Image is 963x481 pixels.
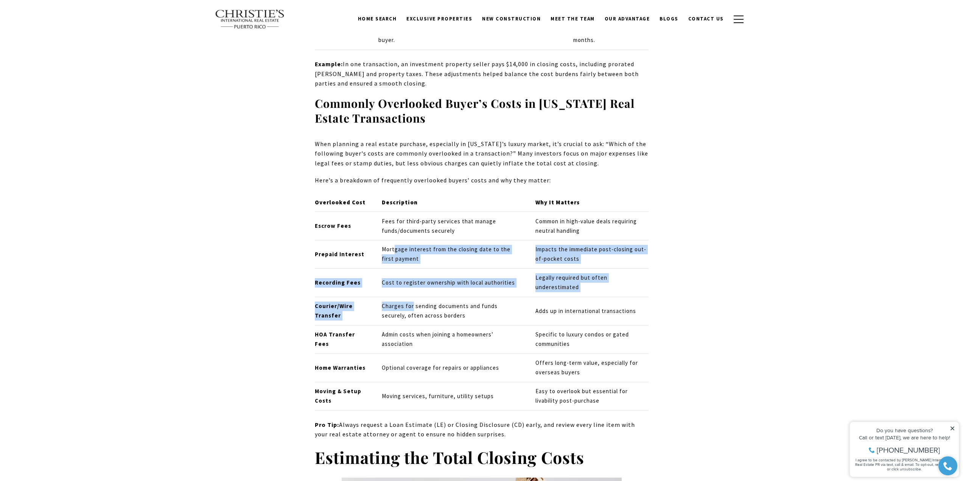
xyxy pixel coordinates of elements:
td: Mortgage interest from the closing date to the first payment [375,240,529,268]
a: Our Advantage [600,12,655,26]
strong: Prepaid Interest [315,251,364,258]
img: Christie's International Real Estate text transparent background [215,9,285,29]
strong: Example: [315,60,343,68]
td: Easy to overlook but essential for livability post-purchase [529,382,648,410]
strong: Escrow Fees [315,222,351,229]
strong: HOA Transfer Fees [315,331,355,347]
td: Optional coverage for repairs or appliances [375,353,529,382]
strong: Courier/Wire Transfer [315,302,353,319]
span: Contact Us [688,16,724,22]
td: Legally required but often underestimated [529,268,648,297]
td: Common in high-value deals requiring neutral handling [529,212,648,240]
td: Admin costs when joining a homeowners’ association [375,325,529,353]
p: Always request a Loan Estimate (LE) or Closing Disclosure (CD) early, and review every line item ... [315,420,649,439]
span: I agree to be contacted by [PERSON_NAME] International Real Estate PR via text, call & email. To ... [9,47,108,61]
button: button [729,8,748,30]
span: Exclusive Properties [406,16,472,22]
td: Offers long-term value, especially for overseas buyers [529,353,648,382]
a: Home Search [353,12,402,26]
td: Cost to register ownership with local authorities [375,268,529,297]
strong: Estimating the Total Closing Costs [315,446,584,468]
td: Adds up in international transactions [529,297,648,325]
td: Charges for sending documents and funds securely, often across borders [375,297,529,325]
a: Blogs [655,12,683,26]
p: When planning a real estate purchase, especially in [US_STATE]’s luxury market, it’s crucial to a... [315,139,649,168]
p: Here’s a breakdown of frequently overlooked buyers’ costs and why they matter: [315,176,649,185]
strong: Description [382,199,418,206]
div: Call or text [DATE], we are here to help! [8,24,109,30]
div: Do you have questions? [8,17,109,22]
td: Moving services, furniture, utility setups [375,382,529,410]
td: Fees for third-party services that manage funds/documents securely [375,212,529,240]
strong: Commonly Overlooked Buyer’s Costs in [US_STATE] Real Estate Transactions [315,96,635,126]
strong: Overlooked Cost [315,199,366,206]
strong: Why It Matters [535,199,580,206]
a: Exclusive Properties [401,12,477,26]
span: Our Advantage [605,16,650,22]
td: Impacts the immediate post-closing out-of-pocket costs [529,240,648,268]
a: Meet the Team [546,12,600,26]
p: In one transaction, an investment property seller pays $14,000 in closing costs, including prorat... [315,59,649,89]
strong: Moving & Setup Costs [315,388,361,404]
span: [PHONE_NUMBER] [31,36,94,43]
span: New Construction [482,16,541,22]
strong: Recording Fees [315,279,361,286]
a: New Construction [477,12,546,26]
span: Blogs [660,16,678,22]
td: Specific to luxury condos or gated communities [529,325,648,353]
strong: Pro Tip: [315,421,339,428]
strong: Home Warranties [315,364,366,371]
a: Contact Us [683,12,729,26]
